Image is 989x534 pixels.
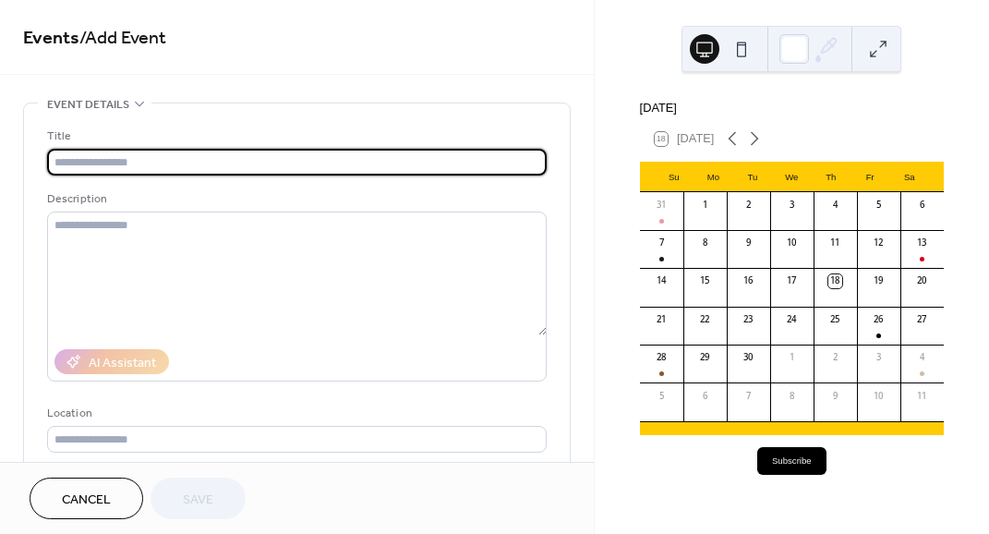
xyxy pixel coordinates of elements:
div: 10 [872,390,885,403]
div: 5 [872,199,885,212]
div: Sa [890,162,929,191]
div: 29 [698,351,711,364]
div: 7 [742,390,754,403]
div: Tu [733,162,772,191]
div: Mo [694,162,732,191]
div: 4 [828,199,841,212]
div: 2 [742,199,754,212]
div: 1 [698,199,711,212]
span: Cancel [62,491,111,510]
div: 3 [785,199,798,212]
div: 19 [872,274,885,287]
div: 5 [655,390,668,403]
div: 15 [698,274,711,287]
span: Event details [47,95,129,115]
div: 9 [742,237,754,249]
div: [DATE] [640,99,944,116]
div: 12 [872,237,885,249]
div: Location [47,404,543,423]
div: 2 [828,351,841,364]
div: 23 [742,313,754,326]
div: We [772,162,811,191]
div: Th [812,162,850,191]
div: 9 [828,390,841,403]
div: 3 [872,351,885,364]
div: 1 [785,351,798,364]
div: 8 [785,390,798,403]
div: 26 [872,313,885,326]
div: Fr [850,162,889,191]
div: Description [47,189,543,209]
span: / Add Event [79,20,166,56]
div: 6 [915,199,928,212]
div: 22 [698,313,711,326]
div: 24 [785,313,798,326]
div: 13 [915,237,928,249]
div: 27 [915,313,928,326]
div: 30 [742,351,754,364]
div: 21 [655,313,668,326]
div: 20 [915,274,928,287]
div: 31 [655,199,668,212]
div: 14 [655,274,668,287]
div: 6 [698,390,711,403]
div: Title [47,127,543,146]
div: 4 [915,351,928,364]
div: Su [655,162,694,191]
button: Subscribe [757,447,826,475]
div: 11 [828,237,841,249]
div: 28 [655,351,668,364]
div: 8 [698,237,711,249]
div: 7 [655,237,668,249]
div: 25 [828,313,841,326]
div: 18 [828,274,841,287]
button: Cancel [30,478,143,519]
a: Events [23,20,79,56]
div: 10 [785,237,798,249]
div: 11 [915,390,928,403]
div: 16 [742,274,754,287]
div: 17 [785,274,798,287]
